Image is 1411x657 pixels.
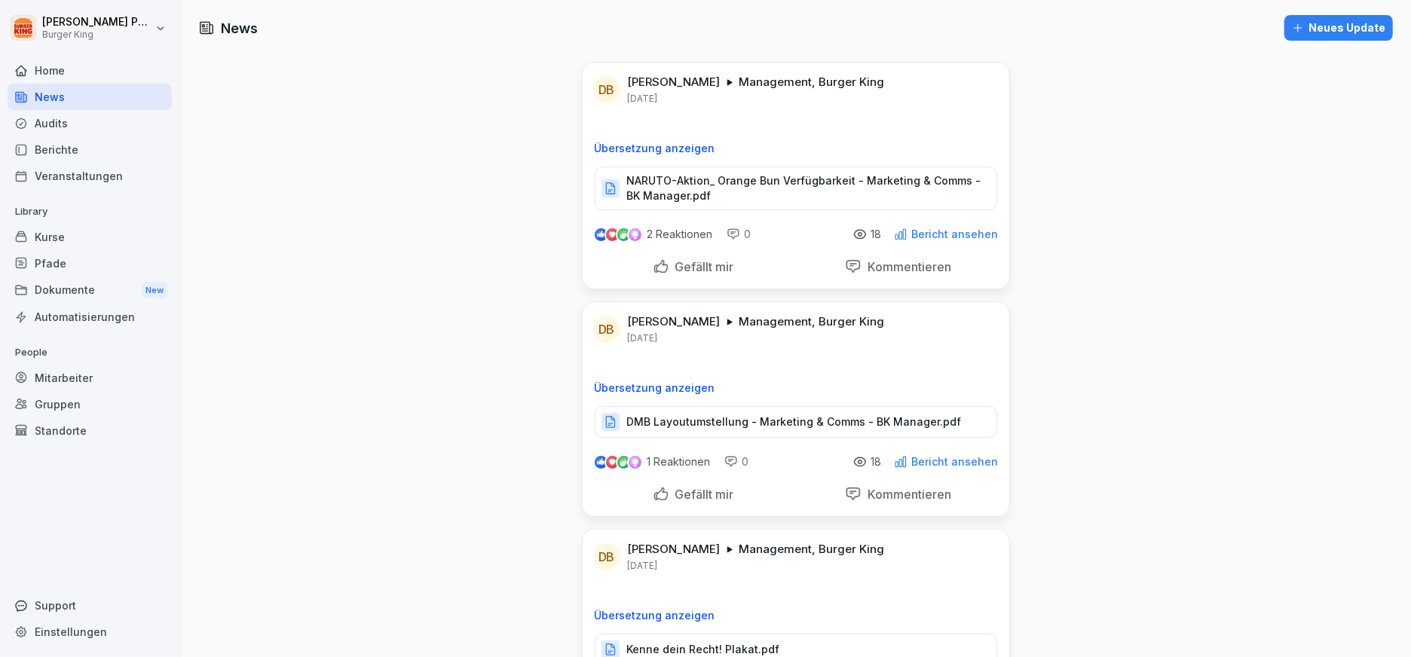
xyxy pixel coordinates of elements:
[669,259,734,274] p: Gefällt mir
[8,110,172,136] a: Audits
[627,414,962,429] p: DMB Layoutumstellung - Marketing & Comms - BK Manager.pdf
[739,542,885,557] p: Management, Burger King
[595,382,997,394] p: Übersetzung anzeigen
[8,277,172,304] div: Dokumente
[628,542,721,557] p: [PERSON_NAME]
[8,277,172,304] a: DokumenteNew
[871,456,882,468] p: 18
[628,332,658,344] p: [DATE]
[8,391,172,417] a: Gruppen
[42,29,152,40] p: Burger King
[8,84,172,110] a: News
[595,185,997,200] a: NARUTO-Aktion_ Orange Bun Verfügbarkeit - Marketing & Comms - BK Manager.pdf
[8,304,172,330] a: Automatisierungen
[8,163,172,189] a: Veranstaltungen
[727,227,751,242] div: 0
[1292,20,1385,36] div: Neues Update
[862,259,951,274] p: Kommentieren
[593,316,620,343] div: DB
[912,456,999,468] p: Bericht ansehen
[739,75,885,90] p: Management, Burger King
[8,341,172,365] p: People
[8,619,172,645] a: Einstellungen
[595,610,997,622] p: Übersetzung anzeigen
[629,228,641,241] img: inspiring
[595,419,997,434] a: DMB Layoutumstellung - Marketing & Comms - BK Manager.pdf
[871,228,882,240] p: 18
[8,592,172,619] div: Support
[607,457,618,468] img: love
[8,365,172,391] a: Mitarbeiter
[739,314,885,329] p: Management, Burger King
[627,642,780,657] p: Kenne dein Recht! Plakat.pdf
[221,18,258,38] h1: News
[628,560,658,572] p: [DATE]
[617,228,630,241] img: celebrate
[629,455,641,469] img: inspiring
[8,224,172,250] a: Kurse
[8,200,172,224] p: Library
[595,228,607,240] img: like
[593,76,620,103] div: DB
[628,314,721,329] p: [PERSON_NAME]
[593,543,620,570] div: DB
[669,487,734,502] p: Gefällt mir
[595,142,997,154] p: Übersetzung anzeigen
[8,417,172,444] a: Standorte
[724,454,749,469] div: 0
[912,228,999,240] p: Bericht ansehen
[142,282,167,299] div: New
[8,136,172,163] a: Berichte
[862,487,951,502] p: Kommentieren
[617,456,630,469] img: celebrate
[1284,15,1393,41] button: Neues Update
[627,173,981,203] p: NARUTO-Aktion_ Orange Bun Verfügbarkeit - Marketing & Comms - BK Manager.pdf
[628,93,658,105] p: [DATE]
[8,250,172,277] a: Pfade
[42,16,152,29] p: [PERSON_NAME] Pandiloska
[595,456,607,468] img: like
[647,228,713,240] p: 2 Reaktionen
[8,57,172,84] a: Home
[628,75,721,90] p: [PERSON_NAME]
[647,456,711,468] p: 1 Reaktionen
[607,229,618,240] img: love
